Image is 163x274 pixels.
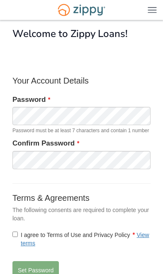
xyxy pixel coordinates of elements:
[12,231,151,247] label: I agree to Terms of Use and Privacy Policy
[12,232,18,237] input: I agree to Terms of Use and Privacy PolicyView terms
[148,7,157,13] img: Mobile Dropdown Menu
[12,75,151,86] p: Your Account Details
[12,28,151,39] h1: Welcome to Zippy Loans!
[12,127,151,134] span: Password must be at least 7 characters and contain 1 number
[12,95,50,105] label: Password
[12,192,151,204] p: Terms & Agreements
[21,232,149,247] a: View terms
[12,206,151,222] p: The following consents are required to complete your loan.
[12,151,151,169] input: Verify Password
[12,138,79,148] label: Confirm Password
